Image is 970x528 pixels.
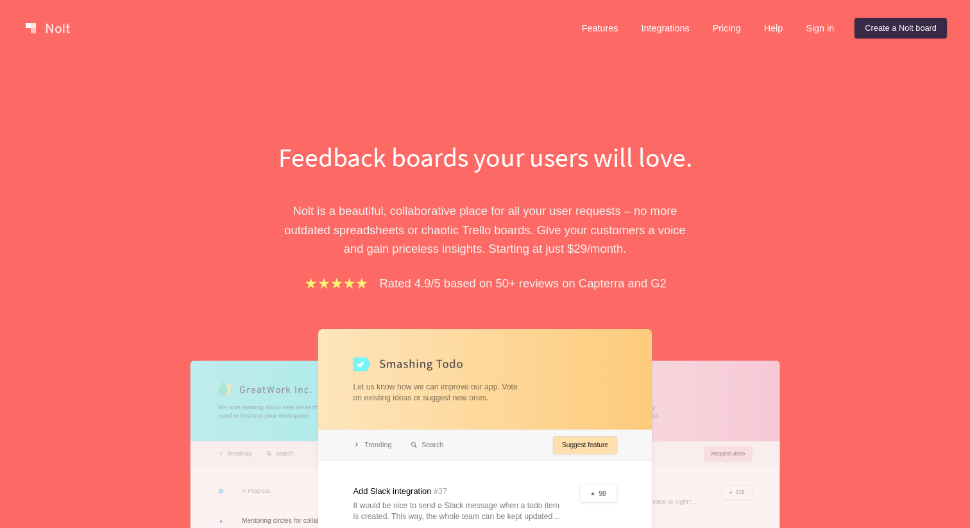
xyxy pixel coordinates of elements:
[631,18,699,38] a: Integrations
[264,201,706,258] p: Nolt is a beautiful, collaborative place for all your user requests – no more outdated spreadshee...
[572,18,629,38] a: Features
[754,18,794,38] a: Help
[303,276,369,291] img: stars.b067e34983.png
[796,18,844,38] a: Sign in
[702,18,751,38] a: Pricing
[855,18,947,38] a: Create a Nolt board
[380,274,667,293] p: Rated 4.9/5 based on 50+ reviews on Capterra and G2
[264,139,706,176] h1: Feedback boards your users will love.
